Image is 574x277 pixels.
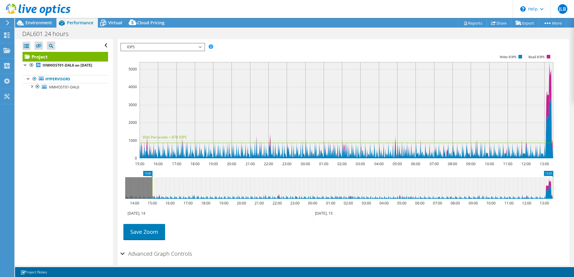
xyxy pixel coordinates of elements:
[237,201,246,206] text: 20:00
[128,120,137,125] text: 2000
[511,18,539,28] a: Export
[264,161,273,166] text: 22:00
[308,201,317,206] text: 00:00
[124,43,201,51] span: IOPS
[245,161,255,166] text: 21:00
[130,201,139,206] text: 14:00
[468,201,478,206] text: 09:00
[522,201,531,206] text: 12:00
[466,161,475,166] text: 09:00
[485,161,494,166] text: 10:00
[137,20,165,25] span: Cloud Pricing
[500,55,516,59] text: Write IOPS
[355,161,365,166] text: 03:00
[282,161,291,166] text: 23:00
[43,63,92,68] b: IVMHOST01-DAL6 on [DATE]
[411,161,420,166] text: 06:00
[23,83,108,91] a: IVMHOST01-DAL6
[26,20,52,25] span: Environment
[108,20,122,25] span: Virtual
[448,161,457,166] text: 08:00
[361,201,371,206] text: 03:00
[558,4,567,14] span: JLB
[135,161,144,166] text: 15:00
[337,161,346,166] text: 02:00
[254,201,264,206] text: 21:00
[520,6,526,12] svg: \n
[165,201,174,206] text: 16:00
[23,61,108,69] a: IVMHOST01-DAL6 on [DATE]
[450,201,460,206] text: 08:00
[67,20,93,25] span: Performance
[539,18,566,28] a: More
[343,201,353,206] text: 02:00
[487,18,511,28] a: Share
[290,201,299,206] text: 23:00
[503,161,512,166] text: 11:00
[123,224,165,240] a: Save Zoom
[153,161,162,166] text: 16:00
[147,201,157,206] text: 15:00
[539,201,549,206] text: 13:00
[49,85,79,90] span: IVMHOST01-DAL6
[128,138,137,143] text: 1000
[521,161,530,166] text: 12:00
[128,67,137,72] text: 5000
[143,135,187,140] text: 95th Percentile = 878 IOPS
[23,75,108,83] a: Hypervisors
[415,201,424,206] text: 06:00
[486,201,495,206] text: 10:00
[319,161,328,166] text: 01:00
[326,201,335,206] text: 01:00
[120,248,192,260] h2: Advanced Graph Controls
[301,161,310,166] text: 00:00
[135,156,137,161] text: 0
[272,201,282,206] text: 22:00
[128,102,137,107] text: 3000
[539,161,549,166] text: 13:00
[227,161,236,166] text: 20:00
[504,201,513,206] text: 11:00
[20,31,78,37] h1: DAL601 24 hours
[528,55,545,59] text: Read IOPS
[433,201,442,206] text: 07:00
[16,268,51,276] a: Project Notes
[392,161,402,166] text: 05:00
[183,201,192,206] text: 17:00
[128,84,137,89] text: 4000
[208,161,218,166] text: 19:00
[397,201,406,206] text: 05:00
[429,161,439,166] text: 07:00
[190,161,199,166] text: 18:00
[201,201,210,206] text: 18:00
[379,201,388,206] text: 04:00
[458,18,487,28] a: Reports
[172,161,181,166] text: 17:00
[23,52,108,61] a: Project
[219,201,228,206] text: 19:00
[374,161,383,166] text: 04:00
